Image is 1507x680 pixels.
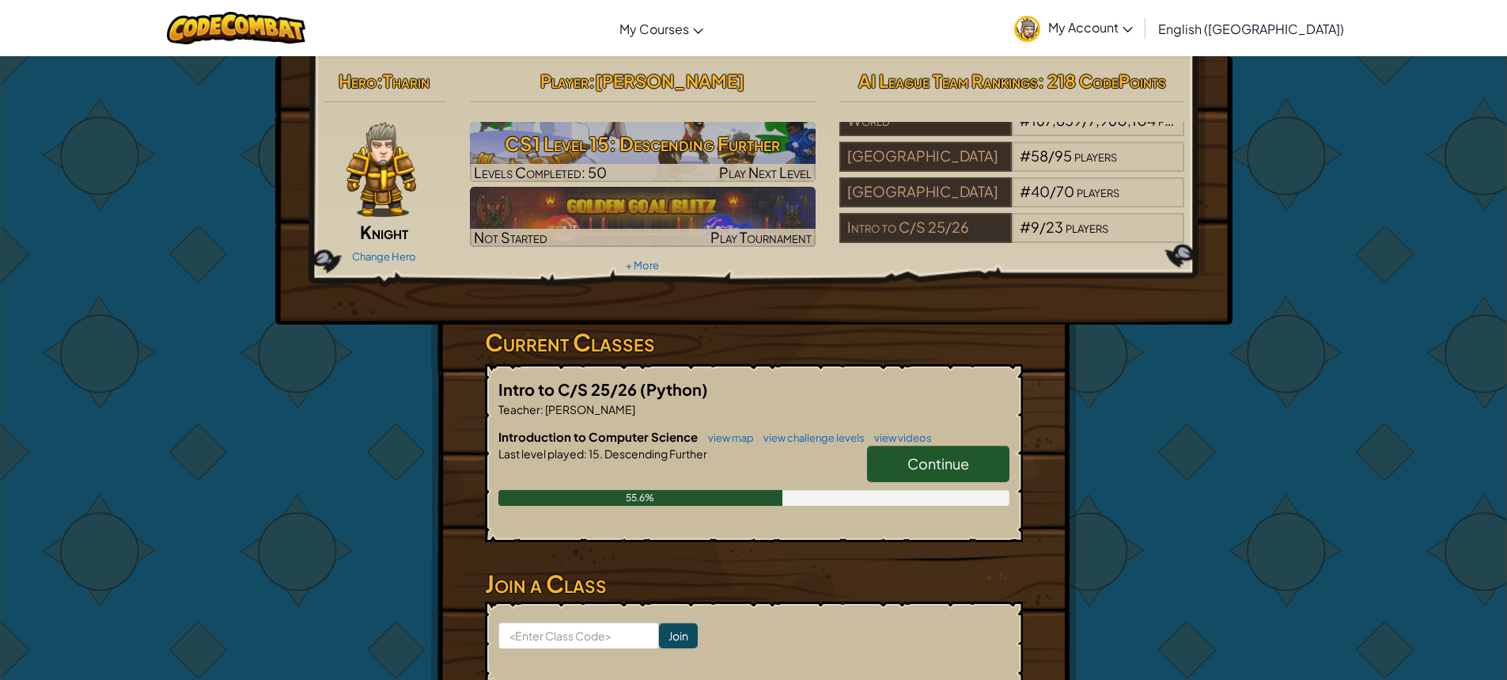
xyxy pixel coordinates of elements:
img: knight-pose.png [346,122,416,217]
span: AI League Team Rankings [858,70,1038,92]
span: [PERSON_NAME] [595,70,744,92]
a: [GEOGRAPHIC_DATA]#58/95players [839,157,1185,175]
span: My Courses [619,21,689,37]
div: 55.6% [498,490,782,506]
span: # [1020,146,1031,165]
span: # [1020,182,1031,200]
span: : 218 CodePoints [1038,70,1166,92]
span: Levels Completed: 50 [474,163,607,181]
img: avatar [1014,16,1040,42]
a: My Account [1006,3,1141,53]
span: My Account [1048,19,1133,36]
span: Play Next Level [719,163,812,181]
h3: Current Classes [485,325,1023,360]
span: Knight [360,221,408,243]
a: My Courses [612,7,711,50]
span: : [589,70,595,92]
span: players [1074,146,1117,165]
a: view challenge levels [755,431,865,444]
span: (Python) [640,379,708,399]
span: 23 [1046,218,1063,236]
div: [GEOGRAPHIC_DATA] [839,177,1012,207]
span: [PERSON_NAME] [543,402,635,416]
a: Not StartedPlay Tournament [470,187,816,247]
span: : [540,402,543,416]
a: Change Hero [352,250,416,263]
input: Join [659,623,698,648]
img: CS1 Level 15: Descending Further [470,122,816,182]
span: Play Tournament [710,228,812,246]
h3: Join a Class [485,566,1023,602]
h3: CS1 Level 15: Descending Further [470,126,816,161]
span: Hero [339,70,377,92]
span: Last level played [498,446,584,461]
span: 58 [1031,146,1048,165]
a: [GEOGRAPHIC_DATA]#40/70players [839,192,1185,211]
span: / [1050,182,1056,200]
span: 40 [1031,182,1050,200]
a: Play Next Level [470,122,816,182]
span: English ([GEOGRAPHIC_DATA]) [1158,21,1344,37]
input: <Enter Class Code> [498,622,659,649]
img: Golden Goal [470,187,816,247]
span: : [584,446,587,461]
img: CodeCombat logo [167,12,305,44]
span: / [1039,218,1046,236]
span: Player [540,70,589,92]
span: Teacher [498,402,540,416]
span: players [1066,218,1108,236]
a: view map [700,431,754,444]
span: Intro to C/S 25/26 [498,379,640,399]
a: World#167,859/7,960,104players [839,121,1185,139]
span: players [1077,182,1119,200]
span: 95 [1055,146,1072,165]
span: Not Started [474,228,547,246]
span: 15. [587,446,603,461]
span: Descending Further [603,446,707,461]
a: + More [626,259,659,272]
span: / [1048,146,1055,165]
span: Continue [907,454,969,473]
span: Introduction to Computer Science [498,429,700,444]
div: [GEOGRAPHIC_DATA] [839,142,1012,172]
span: : [377,70,383,92]
div: Intro to C/S 25/26 [839,213,1012,243]
span: # [1020,218,1031,236]
span: 70 [1056,182,1074,200]
a: Intro to C/S 25/26#9/23players [839,228,1185,246]
a: view videos [866,431,932,444]
span: Tharin [383,70,430,92]
span: 9 [1031,218,1039,236]
a: English ([GEOGRAPHIC_DATA]) [1150,7,1352,50]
